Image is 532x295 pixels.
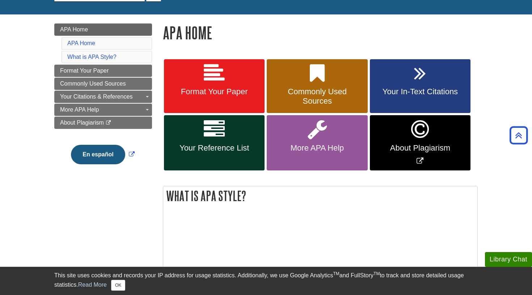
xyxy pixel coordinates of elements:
h2: What is APA Style? [163,186,477,205]
a: More APA Help [54,104,152,116]
div: This site uses cookies and records your IP address for usage statistics. Additionally, we use Goo... [54,271,478,291]
a: Format Your Paper [54,65,152,77]
a: Your In-Text Citations [370,59,470,113]
span: Commonly Used Sources [272,87,362,106]
span: Your Reference List [169,143,259,153]
sup: TM [373,271,380,276]
button: Library Chat [485,252,532,267]
a: APA Home [54,23,152,36]
a: Link opens in new window [69,151,136,157]
span: More APA Help [60,107,99,113]
span: Format Your Paper [60,68,109,74]
span: About Plagiarism [60,120,104,126]
span: APA Home [60,26,88,32]
a: Your Citations & References [54,91,152,103]
span: More APA Help [272,143,362,153]
sup: TM [333,271,339,276]
i: This link opens in a new window [105,121,111,125]
a: More APA Help [267,115,367,170]
span: Your Citations & References [60,94,132,100]
span: About Plagiarism [375,143,465,153]
div: Guide Page Menu [54,23,152,177]
button: Close [111,280,125,291]
span: Your In-Text Citations [375,87,465,96]
span: Format Your Paper [169,87,259,96]
a: About Plagiarism [54,117,152,129]
a: Read More [78,282,107,288]
a: What is APA Style? [67,54,117,60]
a: Link opens in new window [370,115,470,170]
a: Commonly Used Sources [267,59,367,113]
a: Back to Top [507,130,530,140]
a: APA Home [67,40,95,46]
a: Commonly Used Sources [54,78,152,90]
a: Format Your Paper [164,59,265,113]
span: Commonly Used Sources [60,81,126,87]
button: En español [71,145,125,164]
a: Your Reference List [164,115,265,170]
h1: APA Home [163,23,478,42]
